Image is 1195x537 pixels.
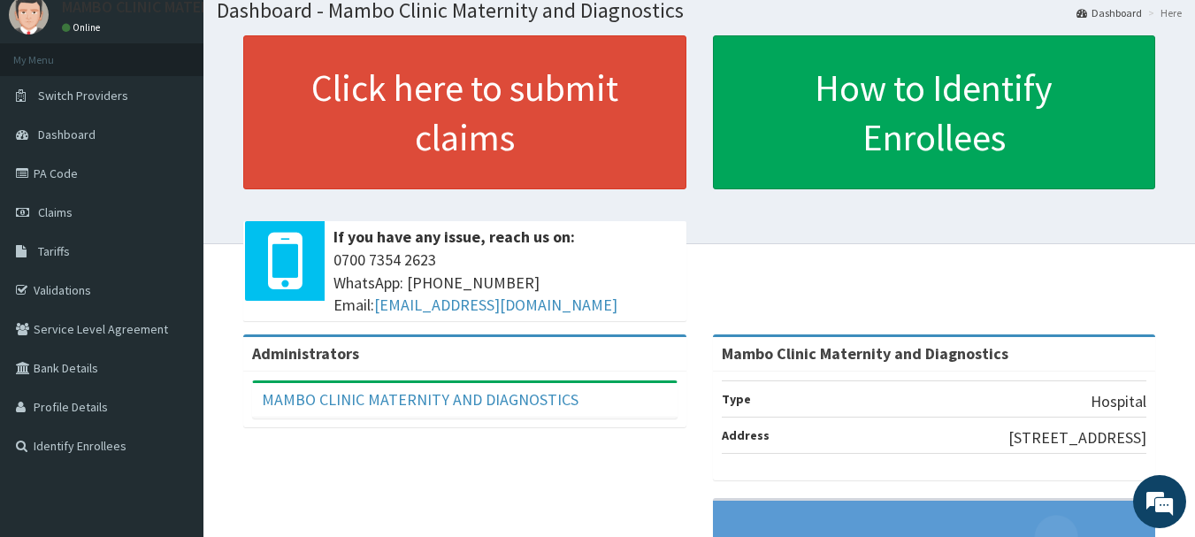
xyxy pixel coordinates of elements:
[62,21,104,34] a: Online
[333,249,678,317] span: 0700 7354 2623 WhatsApp: [PHONE_NUMBER] Email:
[38,243,70,259] span: Tariffs
[1091,390,1146,413] p: Hospital
[38,88,128,104] span: Switch Providers
[713,35,1156,189] a: How to Identify Enrollees
[1076,5,1142,20] a: Dashboard
[374,295,617,315] a: [EMAIL_ADDRESS][DOMAIN_NAME]
[38,204,73,220] span: Claims
[243,35,686,189] a: Click here to submit claims
[1008,426,1146,449] p: [STREET_ADDRESS]
[1144,5,1182,20] li: Here
[252,343,359,364] b: Administrators
[333,226,575,247] b: If you have any issue, reach us on:
[722,427,770,443] b: Address
[262,389,578,410] a: MAMBO CLINIC MATERNITY AND DIAGNOSTICS
[38,127,96,142] span: Dashboard
[722,343,1008,364] strong: Mambo Clinic Maternity and Diagnostics
[722,391,751,407] b: Type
